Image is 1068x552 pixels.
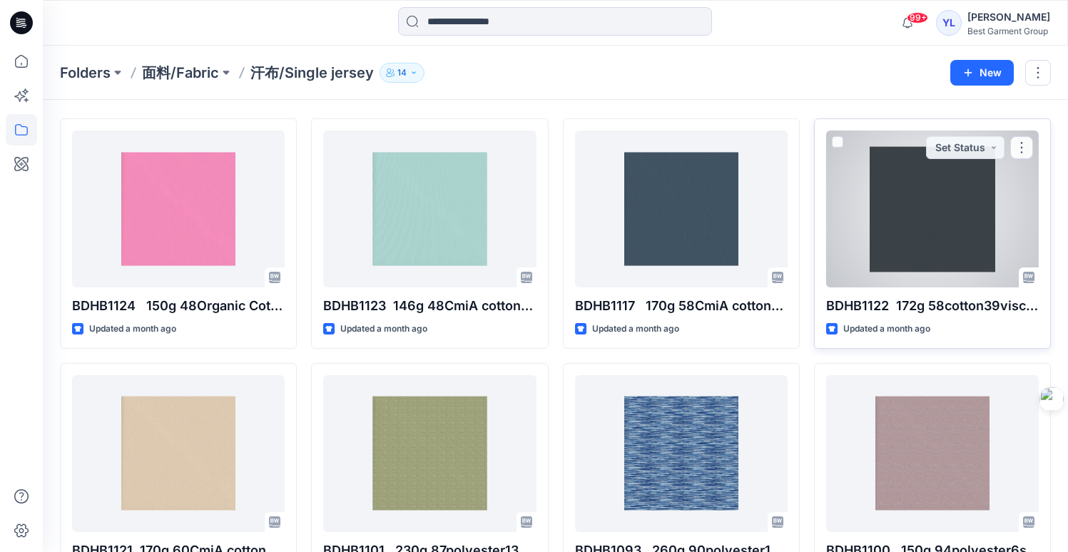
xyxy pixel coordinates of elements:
p: Updated a month ago [340,322,427,337]
p: BDHB1117 170g 58CmiA cotton39viscose3elastane [575,296,788,316]
p: Updated a month ago [843,322,930,337]
p: Updated a month ago [592,322,679,337]
a: BDHB1121 170g 60CmiA cotton40modal [72,375,285,532]
a: Folders [60,63,111,83]
p: 14 [397,65,407,81]
p: BDHB1124 150g 48Organic Cotton47modal5elastane [72,296,285,316]
div: [PERSON_NAME] [967,9,1050,26]
p: BDHB1122 172g 58cotton39viscose3elastane [826,296,1039,316]
a: 面料/Fabric [142,63,219,83]
a: BDHB1124 150g 48Organic Cotton47modal5elastane [72,131,285,287]
a: BDHB1100 150g 94polyester6spandex [826,375,1039,532]
p: BDHB1123 146g 48CmiA cotton47Birla modal5Creora [323,296,536,316]
div: Best Garment Group [967,26,1050,36]
a: BDHB1101 230g 87polyester13spandex [323,375,536,532]
p: 汗布/Single jersey [250,63,374,83]
button: New [950,60,1014,86]
span: 99+ [907,12,928,24]
a: BDHB1117 170g 58CmiA cotton39viscose3elastane [575,131,788,287]
a: BDHB1093 260g 90polyester10spandex [575,375,788,532]
button: 14 [380,63,424,83]
a: BDHB1123 146g 48CmiA cotton47Birla modal5Creora [323,131,536,287]
div: YL [936,10,962,36]
a: BDHB1122 172g 58cotton39viscose3elastane [826,131,1039,287]
p: Updated a month ago [89,322,176,337]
